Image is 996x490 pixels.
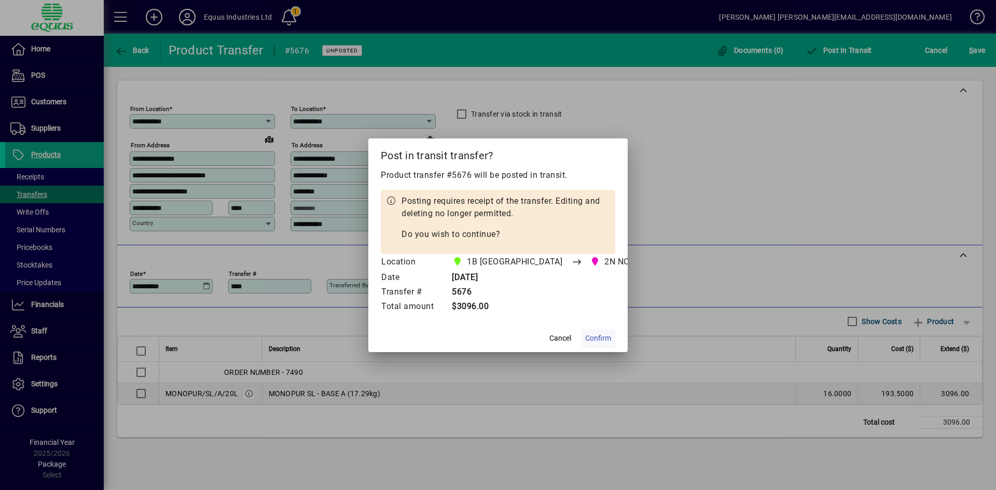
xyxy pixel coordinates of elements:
[585,333,611,344] span: Confirm
[467,256,562,268] span: 1B [GEOGRAPHIC_DATA]
[549,333,571,344] span: Cancel
[381,285,444,300] td: Transfer #
[444,271,682,285] td: [DATE]
[381,254,444,271] td: Location
[450,255,566,269] span: 1B BLENHEIM
[368,138,628,169] h2: Post in transit transfer?
[587,255,667,269] span: 2N NORTHERN
[604,256,662,268] span: 2N NORTHERN
[581,329,615,348] button: Confirm
[444,300,682,314] td: $3096.00
[381,169,615,181] p: Product transfer #5676 will be posted in transit.
[402,195,610,220] p: Posting requires receipt of the transfer. Editing and deleting no longer permitted.
[402,228,610,241] p: Do you wish to continue?
[381,271,444,285] td: Date
[381,300,444,314] td: Total amount
[444,285,682,300] td: 5676
[544,329,577,348] button: Cancel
